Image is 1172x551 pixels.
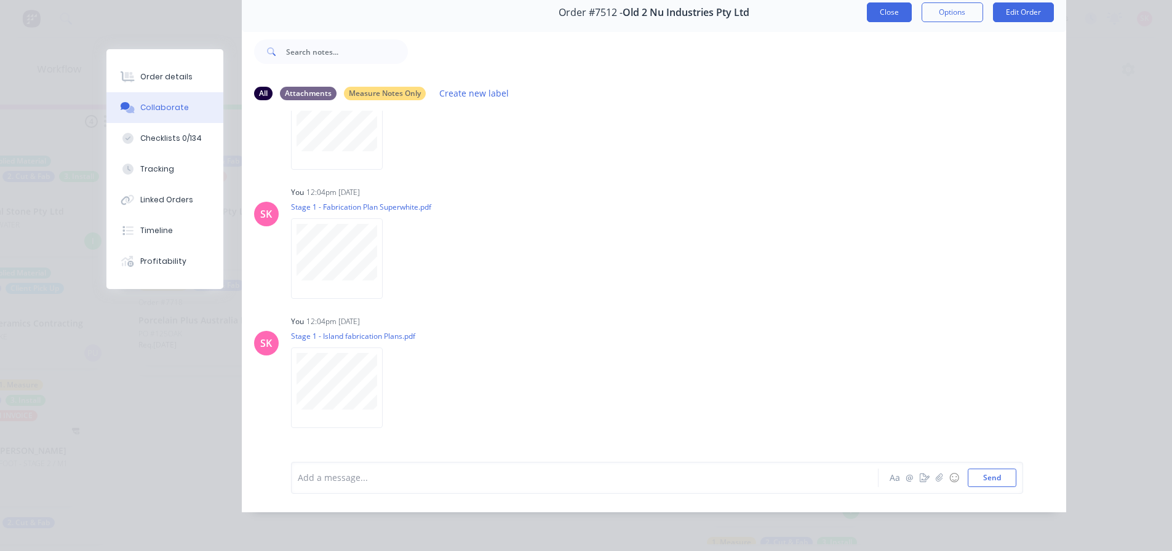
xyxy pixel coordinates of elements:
[291,316,304,327] div: You
[140,71,193,82] div: Order details
[306,316,360,327] div: 12:04pm [DATE]
[260,336,272,351] div: SK
[140,256,186,267] div: Profitability
[306,187,360,198] div: 12:04pm [DATE]
[968,469,1016,487] button: Send
[140,164,174,175] div: Tracking
[106,92,223,123] button: Collaborate
[106,246,223,277] button: Profitability
[888,470,903,485] button: Aa
[106,154,223,184] button: Tracking
[140,194,193,205] div: Linked Orders
[922,2,983,22] button: Options
[623,7,749,18] span: Old 2 Nu Industries Pty Ltd
[280,87,337,100] div: Attachments
[140,225,173,236] div: Timeline
[106,184,223,215] button: Linked Orders
[106,61,223,92] button: Order details
[286,39,408,64] input: Search notes...
[291,331,415,341] p: Stage 1 - Island fabrication Plans.pdf
[903,470,917,485] button: @
[867,2,912,22] button: Close
[344,87,426,100] div: Measure Notes Only
[140,102,189,113] div: Collaborate
[993,2,1054,22] button: Edit Order
[947,470,962,485] button: ☺
[433,85,516,101] button: Create new label
[291,202,431,212] p: Stage 1 - Fabrication Plan Superwhite.pdf
[260,207,272,221] div: SK
[140,133,202,144] div: Checklists 0/134
[254,87,273,100] div: All
[559,7,623,18] span: Order #7512 -
[106,215,223,246] button: Timeline
[291,187,304,198] div: You
[106,123,223,154] button: Checklists 0/134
